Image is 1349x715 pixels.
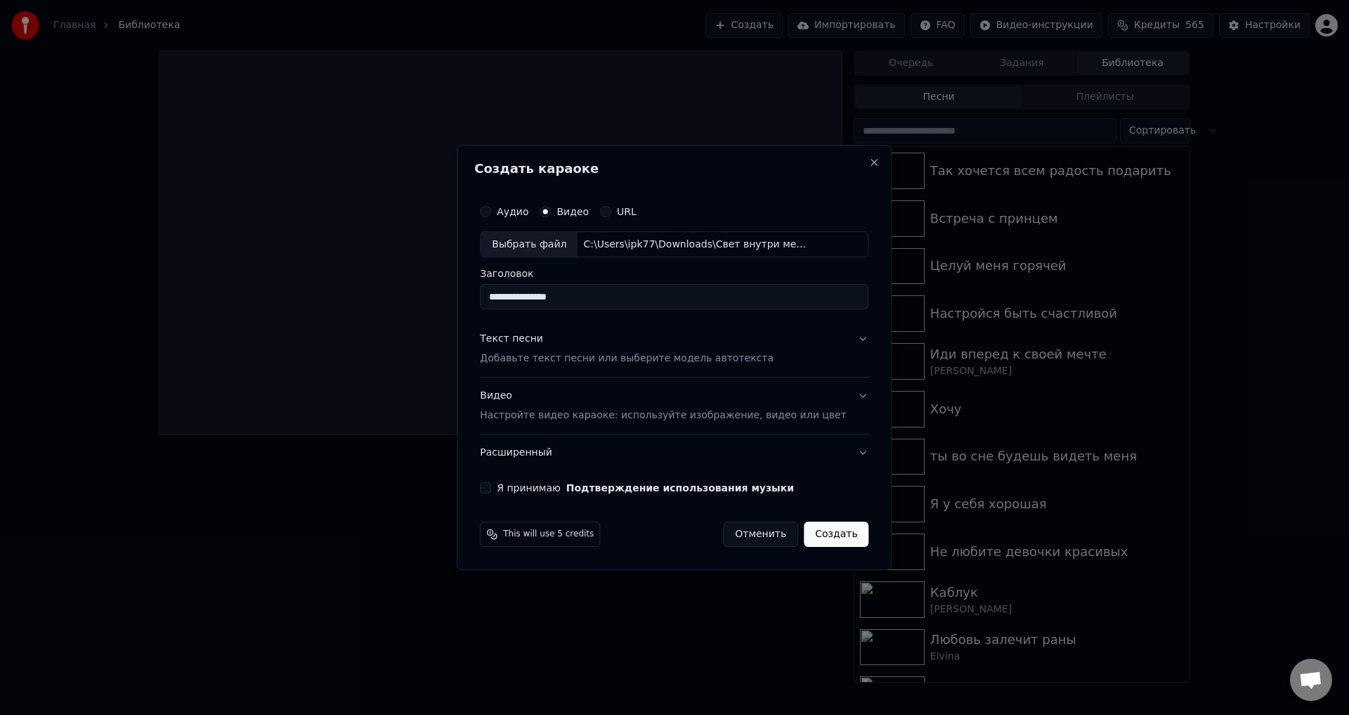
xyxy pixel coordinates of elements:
div: C:\Users\ipk77\Downloads\Свет внутри меня.mp4 [578,238,816,252]
div: Текст песни [480,333,543,347]
label: Заголовок [480,269,868,279]
div: Выбрать файл [481,232,578,257]
label: URL [617,207,637,217]
button: Я принимаю [566,483,794,493]
button: Расширенный [480,434,868,471]
p: Настройте видео караоке: используйте изображение, видео или цвет [480,408,846,423]
label: Видео [556,207,589,217]
div: Видео [480,389,846,423]
span: This will use 5 credits [503,529,594,540]
label: Я принимаю [497,483,794,493]
button: Отменить [723,522,798,547]
button: Текст песниДобавьте текст песни или выберите модель автотекста [480,321,868,378]
button: ВидеоНастройте видео караоке: используйте изображение, видео или цвет [480,378,868,434]
label: Аудио [497,207,528,217]
button: Создать [804,522,868,547]
h2: Создать караоке [474,162,874,175]
p: Добавьте текст песни или выберите модель автотекста [480,352,774,366]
